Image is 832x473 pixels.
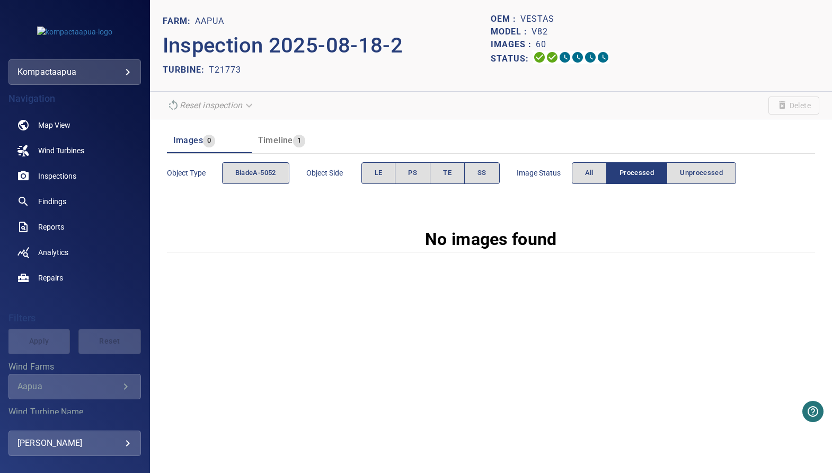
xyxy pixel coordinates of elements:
[17,435,132,452] div: [PERSON_NAME]
[491,13,520,25] p: OEM :
[532,25,548,38] p: V82
[443,167,452,179] span: TE
[768,97,819,115] span: Unable to delete the inspection due to your user permissions
[491,51,533,66] p: Status:
[163,15,195,28] p: FARM:
[167,168,222,178] span: Object type
[520,13,554,25] p: Vestas
[491,38,536,51] p: Images :
[209,64,241,76] p: T21773
[584,51,597,64] svg: Matching 0%
[536,38,546,51] p: 60
[464,162,500,184] button: SS
[680,167,723,179] span: Unprocessed
[533,51,546,64] svg: Uploading 100%
[38,171,76,181] span: Inspections
[477,167,486,179] span: SS
[585,167,594,179] span: All
[8,214,141,240] a: reports noActive
[180,100,242,110] em: Reset inspection
[38,120,70,130] span: Map View
[163,96,259,115] div: Unable to reset the inspection due to your user permissions
[38,273,63,283] span: Repairs
[8,163,141,189] a: inspections noActive
[571,51,584,64] svg: ML Processing 0%
[8,313,141,323] h4: Filters
[395,162,430,184] button: PS
[306,168,361,178] span: Object Side
[667,162,736,184] button: Unprocessed
[293,135,305,147] span: 1
[195,15,224,28] p: Aapua
[8,138,141,163] a: windturbines noActive
[8,240,141,265] a: analytics noActive
[8,374,141,399] div: Wind Farms
[8,363,141,371] label: Wind Farms
[559,51,571,64] svg: Selecting 0%
[408,167,417,179] span: PS
[619,167,654,179] span: Processed
[597,51,609,64] svg: Classification 0%
[222,162,289,184] button: bladeA-5052
[163,30,491,62] p: Inspection 2025-08-18-2
[8,265,141,291] a: repairs noActive
[17,381,119,391] div: Aapua
[546,51,559,64] svg: Data Formatted 100%
[8,408,141,416] label: Wind Turbine Name
[38,196,66,207] span: Findings
[606,162,667,184] button: Processed
[235,167,276,179] span: bladeA-5052
[491,25,532,38] p: Model :
[375,167,383,179] span: LE
[173,135,203,145] span: Images
[203,135,215,147] span: 0
[222,162,289,184] div: objectType
[425,226,557,252] p: No images found
[258,135,293,145] span: Timeline
[37,27,112,37] img: kompactaapua-logo
[572,162,607,184] button: All
[361,162,396,184] button: LE
[163,64,209,76] p: TURBINE:
[572,162,737,184] div: imageStatus
[163,96,259,115] div: Reset inspection
[8,112,141,138] a: map noActive
[38,145,84,156] span: Wind Turbines
[8,189,141,214] a: findings noActive
[361,162,500,184] div: objectSide
[8,59,141,85] div: kompactaapua
[38,247,68,258] span: Analytics
[17,64,132,81] div: kompactaapua
[8,93,141,104] h4: Navigation
[430,162,465,184] button: TE
[517,168,572,178] span: Image Status
[38,222,64,232] span: Reports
